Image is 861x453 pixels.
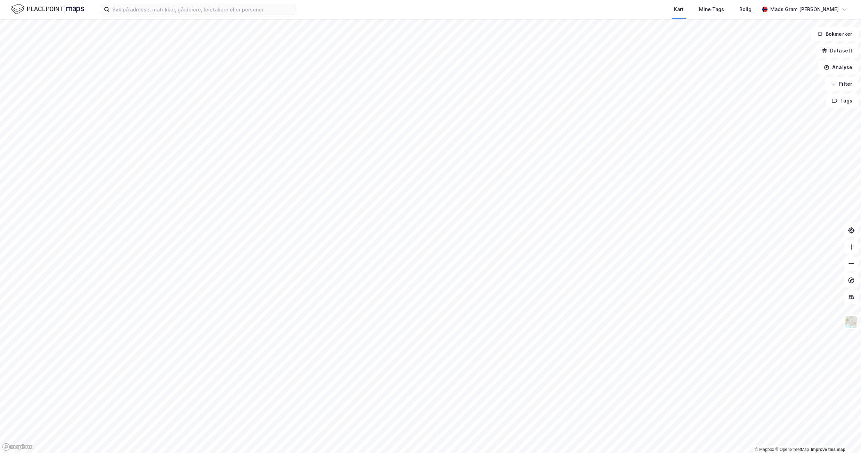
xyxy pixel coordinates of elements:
img: logo.f888ab2527a4732fd821a326f86c7f29.svg [11,3,84,15]
button: Filter [825,77,858,91]
img: Z [845,315,858,329]
div: Bolig [739,5,752,14]
button: Tags [826,94,858,108]
a: Improve this map [811,447,845,452]
input: Søk på adresse, matrikkel, gårdeiere, leietakere eller personer [109,4,295,15]
div: Mads Gram [PERSON_NAME] [770,5,839,14]
button: Analyse [818,60,858,74]
iframe: Chat Widget [826,420,861,453]
button: Bokmerker [811,27,858,41]
div: Kontrollprogram for chat [826,420,861,453]
div: Kart [674,5,684,14]
button: Datasett [816,44,858,58]
a: OpenStreetMap [775,447,809,452]
div: Mine Tags [699,5,724,14]
a: Mapbox [755,447,774,452]
a: Mapbox homepage [2,443,33,451]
